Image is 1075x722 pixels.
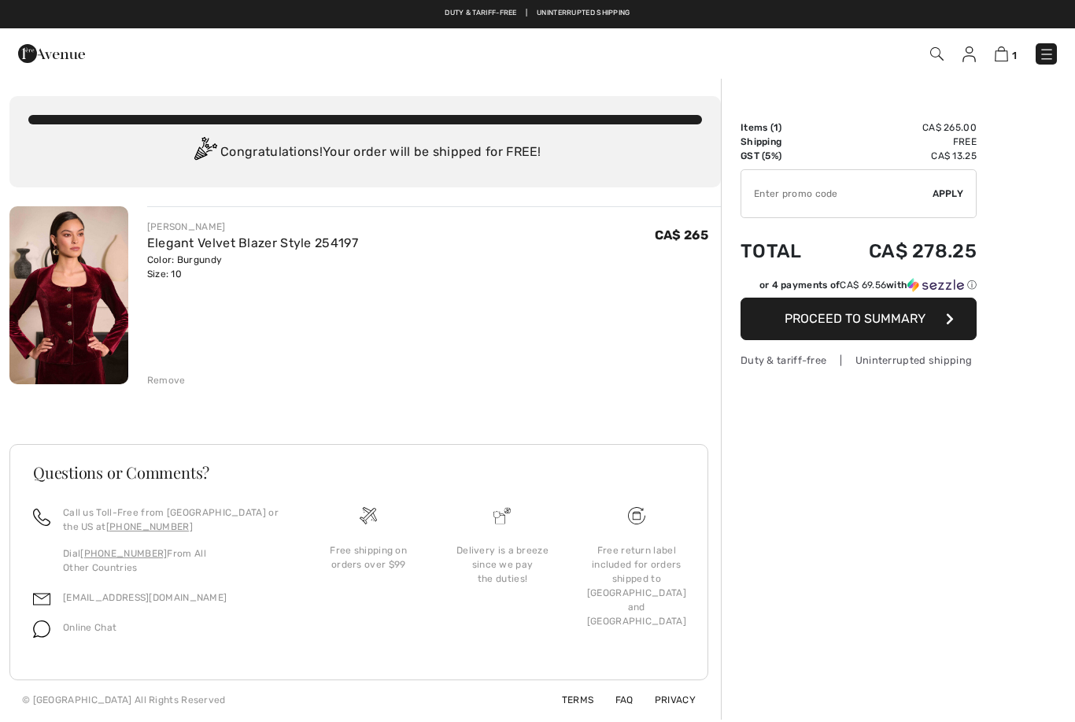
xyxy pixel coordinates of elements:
span: Online Chat [63,622,116,633]
span: 1 [1012,50,1017,61]
img: email [33,591,50,608]
td: CA$ 265.00 [826,120,977,135]
a: 1ère Avenue [18,45,85,60]
td: GST (5%) [741,149,826,163]
img: 1ère Avenue [18,38,85,69]
div: © [GEOGRAPHIC_DATA] All Rights Reserved [22,693,226,707]
td: CA$ 13.25 [826,149,977,163]
div: Congratulations! Your order will be shipped for FREE! [28,137,702,168]
img: Search [930,47,944,61]
img: Sezzle [907,278,964,292]
div: Delivery is a breeze since we pay the duties! [448,543,556,586]
a: [EMAIL_ADDRESS][DOMAIN_NAME] [63,592,227,603]
div: Free return label included for orders shipped to [GEOGRAPHIC_DATA] and [GEOGRAPHIC_DATA] [582,543,691,628]
div: or 4 payments of with [759,278,977,292]
button: Proceed to Summary [741,298,977,340]
img: My Info [962,46,976,62]
img: Elegant Velvet Blazer Style 254197 [9,206,128,384]
img: Shopping Bag [995,46,1008,61]
a: FAQ [597,694,634,705]
input: Promo code [741,170,933,217]
img: call [33,509,50,526]
a: Elegant Velvet Blazer Style 254197 [147,235,358,250]
img: Congratulation2.svg [189,137,220,168]
a: Terms [543,694,594,705]
span: Proceed to Summary [785,311,925,326]
h3: Questions or Comments? [33,465,685,480]
img: Free shipping on orders over $99 [628,507,645,524]
a: Privacy [636,694,696,705]
td: Items ( ) [741,120,826,135]
p: Dial From All Other Countries [63,546,283,575]
span: 1 [774,122,778,133]
div: Free shipping on orders over $99 [314,543,423,572]
td: CA$ 278.25 [826,224,977,278]
img: Menu [1039,46,1055,62]
td: Free [826,135,977,149]
div: [PERSON_NAME] [147,220,358,234]
p: Call us Toll-Free from [GEOGRAPHIC_DATA] or the US at [63,505,283,534]
span: Apply [933,187,964,201]
span: CA$ 69.56 [840,280,886,291]
div: or 4 payments ofCA$ 69.56withSezzle Click to learn more about Sezzle [741,278,977,298]
a: [PHONE_NUMBER] [106,521,193,532]
a: 1 [995,44,1017,63]
img: chat [33,620,50,638]
img: Free shipping on orders over $99 [360,507,377,524]
span: CA$ 265 [655,228,708,243]
td: Shipping [741,135,826,149]
div: Color: Burgundy Size: 10 [147,253,358,281]
div: Remove [147,373,186,387]
a: [PHONE_NUMBER] [80,548,167,559]
img: Delivery is a breeze since we pay the duties! [493,507,511,524]
div: Duty & tariff-free | Uninterrupted shipping [741,353,977,368]
td: Total [741,224,826,278]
